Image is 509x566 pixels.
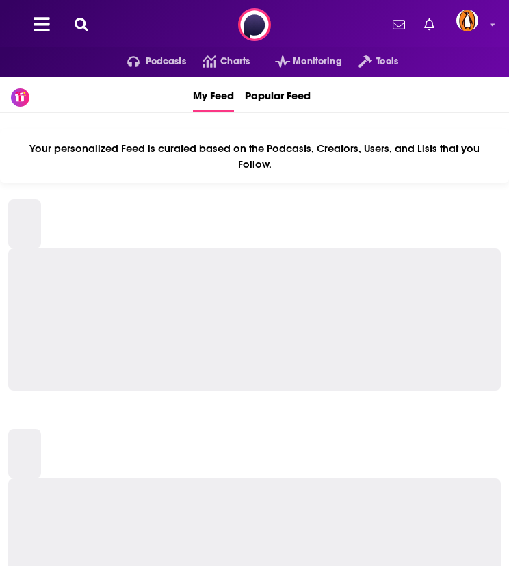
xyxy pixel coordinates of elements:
span: My Feed [193,80,234,110]
a: Popular Feed [245,77,311,112]
a: Logged in as penguin_portfolio [456,10,486,40]
a: Show notifications dropdown [387,13,410,36]
img: Podchaser - Follow, Share and Rate Podcasts [238,8,271,41]
button: open menu [259,51,342,73]
span: Logged in as penguin_portfolio [456,10,478,31]
span: Popular Feed [245,80,311,110]
a: Show notifications dropdown [419,13,440,36]
button: open menu [342,51,398,73]
img: User Profile [456,10,478,31]
span: Monitoring [293,52,341,71]
a: My Feed [193,77,234,112]
span: Tools [376,52,398,71]
button: open menu [111,51,186,73]
a: Charts [186,51,250,73]
span: Charts [220,52,250,71]
span: Podcasts [146,52,186,71]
